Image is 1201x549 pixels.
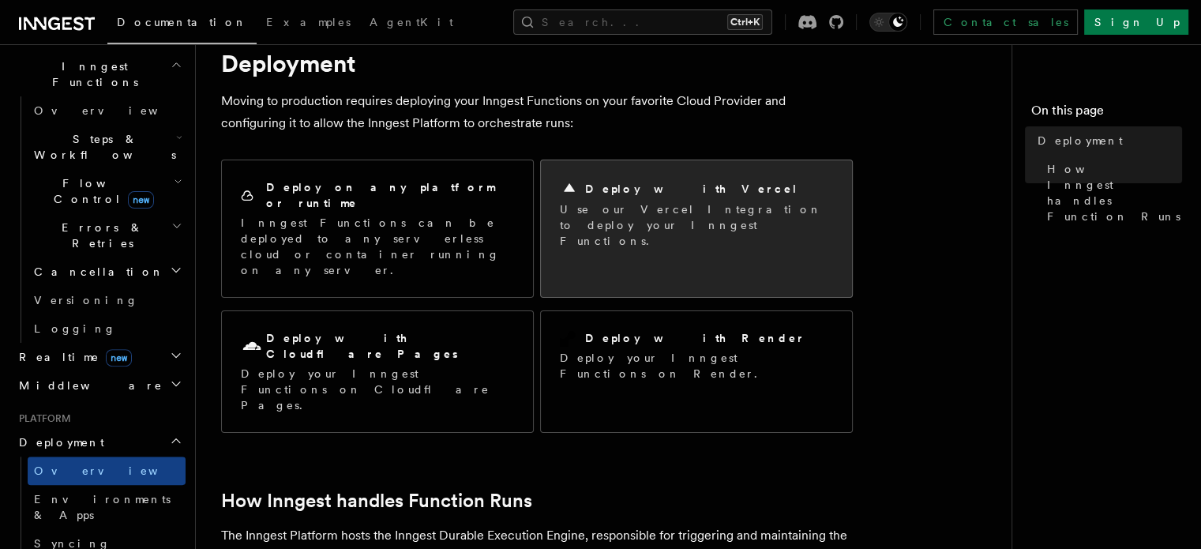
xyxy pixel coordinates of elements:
span: Documentation [117,16,247,28]
span: Cancellation [28,264,164,280]
button: Realtimenew [13,343,186,371]
a: Deploy with Cloudflare PagesDeploy your Inngest Functions on Cloudflare Pages. [221,310,534,433]
p: Deploy your Inngest Functions on Cloudflare Pages. [241,366,514,413]
a: Overview [28,457,186,485]
a: Deploy with VercelUse our Vercel Integration to deploy your Inngest Functions. [540,160,853,298]
div: Inngest Functions [13,96,186,343]
button: Deployment [13,428,186,457]
button: Search...Ctrl+K [513,9,772,35]
button: Toggle dark mode [869,13,907,32]
span: Flow Control [28,175,174,207]
button: Flow Controlnew [28,169,186,213]
span: AgentKit [370,16,453,28]
p: Moving to production requires deploying your Inngest Functions on your favorite Cloud Provider an... [221,90,853,134]
h2: Deploy on any platform or runtime [266,179,514,211]
span: new [106,349,132,367]
button: Errors & Retries [28,213,186,258]
span: Errors & Retries [28,220,171,251]
a: AgentKit [360,5,463,43]
h1: Deployment [221,49,853,77]
kbd: Ctrl+K [727,14,763,30]
h2: Deploy with Cloudflare Pages [266,330,514,362]
span: Deployment [1038,133,1123,149]
span: Steps & Workflows [28,131,176,163]
a: Contact sales [933,9,1078,35]
a: Environments & Apps [28,485,186,529]
p: Use our Vercel Integration to deploy your Inngest Functions. [560,201,833,249]
button: Cancellation [28,258,186,286]
button: Inngest Functions [13,52,186,96]
span: Inngest Functions [13,58,171,90]
button: Steps & Workflows [28,125,186,169]
span: Realtime [13,349,132,365]
span: new [128,191,154,209]
a: Deploy on any platform or runtimeInngest Functions can be deployed to any serverless cloud or con... [221,160,534,298]
p: Deploy your Inngest Functions on Render. [560,350,833,382]
a: How Inngest handles Function Runs [221,490,532,512]
h2: Deploy with Render [585,330,805,346]
a: Overview [28,96,186,125]
a: How Inngest handles Function Runs [1041,155,1182,231]
span: Platform [13,412,71,425]
svg: Cloudflare [241,336,263,358]
span: Overview [34,464,197,477]
a: Deployment [1031,126,1182,155]
span: Versioning [34,294,138,306]
span: Examples [266,16,351,28]
span: Overview [34,104,197,117]
span: Environments & Apps [34,493,171,521]
a: Documentation [107,5,257,44]
a: Sign Up [1084,9,1188,35]
a: Logging [28,314,186,343]
button: Middleware [13,371,186,400]
h4: On this page [1031,101,1182,126]
span: Logging [34,322,116,335]
span: Middleware [13,378,163,393]
a: Versioning [28,286,186,314]
p: Inngest Functions can be deployed to any serverless cloud or container running on any server. [241,215,514,278]
a: Examples [257,5,360,43]
span: Deployment [13,434,104,450]
h2: Deploy with Vercel [585,181,798,197]
span: How Inngest handles Function Runs [1047,161,1182,224]
a: Deploy with RenderDeploy your Inngest Functions on Render. [540,310,853,433]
